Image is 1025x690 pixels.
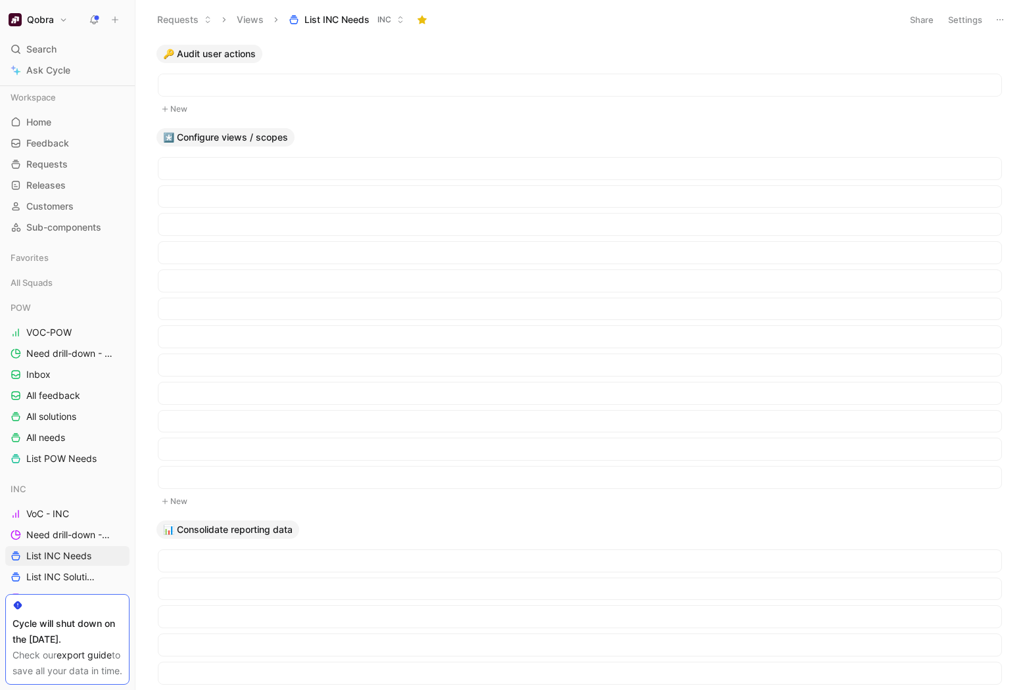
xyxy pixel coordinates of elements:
[5,365,130,384] a: Inbox
[156,128,295,147] button: *️⃣ Configure views / scopes
[26,179,66,192] span: Releases
[5,11,71,29] button: QobraQobra
[5,248,130,267] div: Favorites
[11,91,56,104] span: Workspace
[156,101,1003,117] button: New
[26,507,69,520] span: VoC - INC
[5,546,130,566] a: List INC Needs
[156,494,1003,509] button: New
[904,11,940,29] button: Share
[26,158,68,171] span: Requests
[163,47,256,60] span: 🔑 Audit user actions
[163,523,293,536] span: 📊 Consolidate reporting data
[5,504,130,524] a: VoC - INC
[26,389,80,402] span: All feedback
[26,62,70,78] span: Ask Cycle
[27,14,54,26] h1: Qobra
[5,323,130,342] a: VOC-POW
[5,112,130,132] a: Home
[5,60,130,80] a: Ask Cycle
[5,479,130,499] div: INC
[11,301,31,314] span: POW
[26,452,97,465] span: List POW Needs
[377,13,391,26] span: INC
[5,449,130,469] a: List POW Needs
[304,13,369,26] span: List INC Needs
[156,520,299,539] button: 📊 Consolidate reporting data
[5,298,130,469] div: POWVOC-POWNeed drill-down - POWInboxAll feedbackAll solutionsAll needsList POW Needs
[26,221,101,234] span: Sub-components
[11,482,26,495] span: INC
[5,273,130,296] div: All Squads
[163,131,288,144] span: *️⃣ Configure views / scopes
[5,386,130,405] a: All feedback
[5,567,130,587] a: List INC Solutions
[26,326,72,339] span: VOC-POW
[26,410,76,423] span: All solutions
[5,218,130,237] a: Sub-components
[151,10,218,30] button: Requests
[26,200,74,213] span: Customers
[5,525,130,545] a: Need drill-down - INC
[26,368,51,381] span: Inbox
[26,41,57,57] span: Search
[5,428,130,448] a: All needs
[11,276,53,289] span: All Squads
[26,137,69,150] span: Feedback
[26,347,113,360] span: Need drill-down - POW
[26,528,112,541] span: Need drill-down - INC
[26,570,97,584] span: List INC Solutions
[26,549,91,563] span: List INC Needs
[57,649,112,660] a: export guide
[5,298,130,317] div: POW
[5,588,130,608] a: Inbox
[5,196,130,216] a: Customers
[151,45,1009,118] div: 🔑 Audit user actionsNew
[5,344,130,363] a: Need drill-down - POW
[5,273,130,292] div: All Squads
[5,407,130,426] a: All solutions
[151,128,1009,510] div: *️⃣ Configure views / scopesNew
[156,45,262,63] button: 🔑 Audit user actions
[26,116,51,129] span: Home
[26,591,51,605] span: Inbox
[5,39,130,59] div: Search
[942,11,988,29] button: Settings
[5,87,130,107] div: Workspace
[5,479,130,650] div: INCVoC - INCNeed drill-down - INCList INC NeedsList INC SolutionsInboxAll feedbackAll needs
[231,10,270,30] button: Views
[9,13,22,26] img: Qobra
[12,616,122,647] div: Cycle will shut down on the [DATE].
[5,154,130,174] a: Requests
[5,175,130,195] a: Releases
[12,647,122,679] div: Check our to save all your data in time.
[26,431,65,444] span: All needs
[283,10,410,30] button: List INC NeedsINC
[11,251,49,264] span: Favorites
[5,133,130,153] a: Feedback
